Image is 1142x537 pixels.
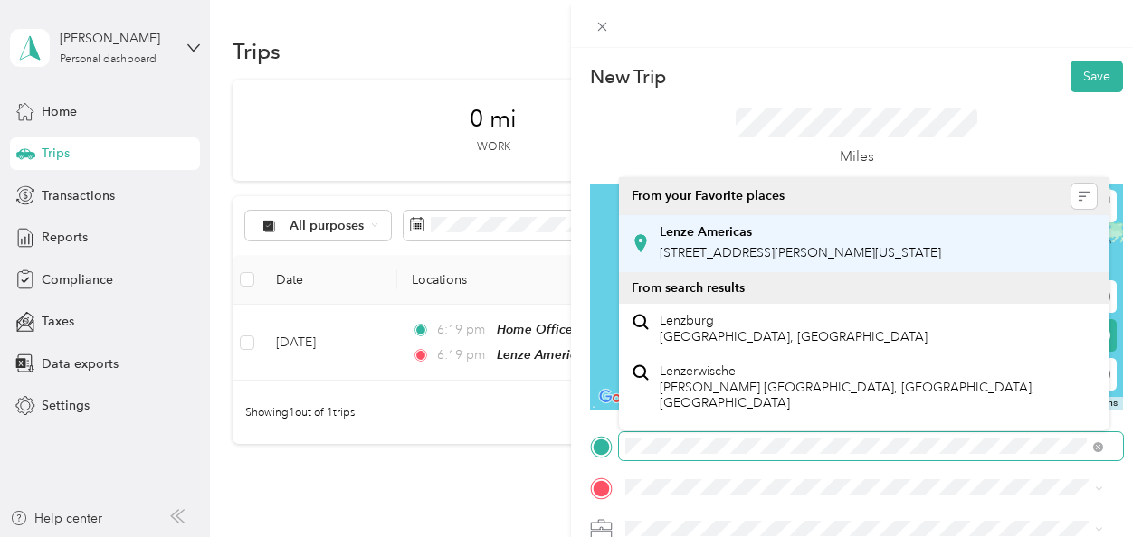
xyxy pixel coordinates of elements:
span: Lenzerwische [PERSON_NAME] [GEOGRAPHIC_DATA], [GEOGRAPHIC_DATA], [GEOGRAPHIC_DATA] [660,363,1097,411]
strong: Lenze Americas [660,224,752,240]
button: Save [1071,61,1123,92]
span: From search results [632,280,745,296]
img: Google [595,386,654,410]
iframe: Everlance-gr Chat Button Frame [1041,436,1142,537]
a: Open this area in Google Maps (opens a new window) [595,386,654,410]
span: Lenzburg [GEOGRAPHIC_DATA], [GEOGRAPHIC_DATA] [660,313,928,344]
p: New Trip [590,64,666,89]
span: From your Favorite places [632,188,785,204]
span: [STREET_ADDRESS][PERSON_NAME][US_STATE] [660,245,941,260]
p: Miles [840,146,874,168]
